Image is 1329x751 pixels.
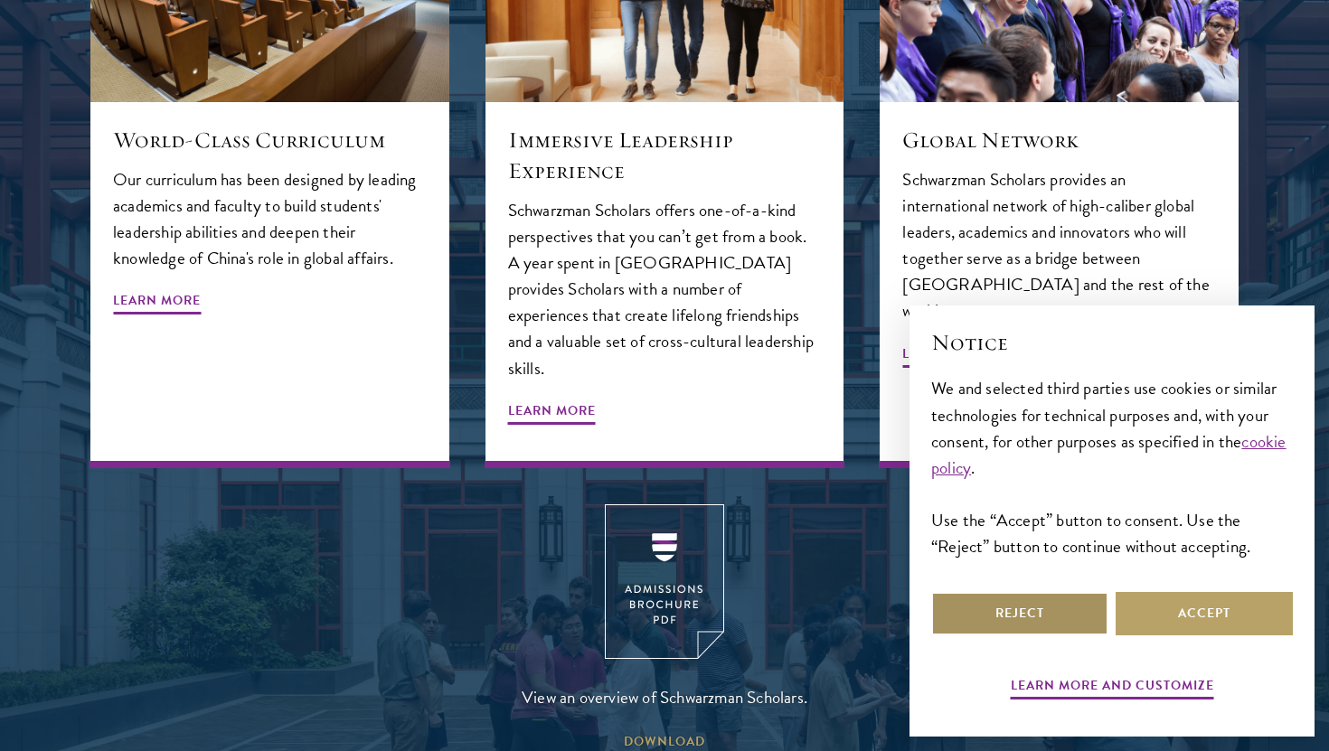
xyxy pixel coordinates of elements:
[931,428,1287,481] a: cookie policy
[113,125,427,155] h5: World-Class Curriculum
[508,125,822,186] h5: Immersive Leadership Experience
[508,399,596,427] span: Learn More
[902,125,1216,155] h5: Global Network
[508,197,822,380] p: Schwarzman Scholars offers one-of-a-kind perspectives that you can’t get from a book. A year spen...
[931,327,1293,358] h2: Notice
[902,166,1216,324] p: Schwarzman Scholars provides an international network of high-caliber global leaders, academics a...
[522,682,807,712] span: View an overview of Schwarzman Scholars.
[1116,592,1293,635] button: Accept
[931,375,1293,559] div: We and selected third parties use cookies or similar technologies for technical purposes and, wit...
[113,166,427,271] p: Our curriculum has been designed by leading academics and faculty to build students' leadership a...
[931,592,1108,635] button: Reject
[113,289,201,317] span: Learn More
[1011,674,1214,702] button: Learn more and customize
